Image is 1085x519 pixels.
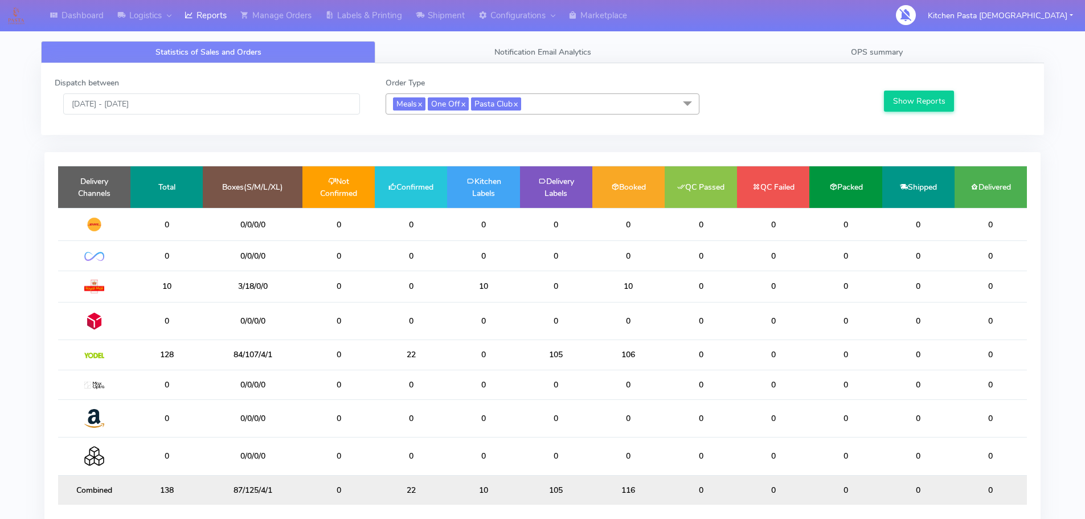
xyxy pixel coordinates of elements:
td: 0 [302,340,375,370]
td: 0 [809,340,882,370]
td: 0 [882,208,955,241]
td: 0 [130,438,203,475]
td: 0 [130,302,203,340]
span: Statistics of Sales and Orders [155,47,261,58]
td: 0 [955,340,1027,370]
td: Total [130,166,203,208]
td: Booked [592,166,665,208]
td: Packed [809,166,882,208]
td: 0 [665,271,737,302]
td: 0 [955,438,1027,475]
td: 0 [302,208,375,241]
td: 0 [520,438,592,475]
td: Boxes(S/M/L/XL) [203,166,302,208]
td: 0 [955,399,1027,437]
td: 0 [955,475,1027,505]
input: Pick the Daterange [63,93,360,115]
td: 0 [809,399,882,437]
td: 0 [375,208,447,241]
td: 0 [882,271,955,302]
td: 0 [882,340,955,370]
td: 0 [130,370,203,399]
td: 0 [375,302,447,340]
label: Order Type [386,77,425,89]
td: 0 [737,208,809,241]
td: 0 [302,302,375,340]
td: 0 [592,399,665,437]
td: 0 [809,271,882,302]
img: Royal Mail [84,280,104,293]
td: 0 [447,399,519,437]
td: QC Passed [665,166,737,208]
button: Show Reports [884,91,954,112]
td: Kitchen Labels [447,166,519,208]
td: 0 [375,241,447,271]
td: 0 [130,399,203,437]
td: 0 [882,370,955,399]
span: Pasta Club [471,97,521,111]
td: 0 [737,241,809,271]
img: DPD [84,311,104,331]
td: 0 [302,399,375,437]
td: 0 [520,370,592,399]
img: Collection [84,446,104,466]
td: Combined [58,475,130,505]
td: 0 [737,271,809,302]
img: Amazon [84,408,104,428]
td: 0/0/0/0 [203,438,302,475]
td: 0 [665,340,737,370]
td: 10 [447,271,519,302]
td: 0 [955,370,1027,399]
td: Not Confirmed [302,166,375,208]
td: 0 [955,241,1027,271]
td: Delivery Labels [520,166,592,208]
td: Shipped [882,166,955,208]
td: 0 [665,370,737,399]
td: 0 [592,438,665,475]
td: 0 [737,438,809,475]
td: 0 [882,241,955,271]
td: 0 [882,302,955,340]
a: x [460,97,465,109]
td: 0/0/0/0 [203,208,302,241]
td: 0 [520,302,592,340]
a: x [513,97,518,109]
td: 0/0/0/0 [203,302,302,340]
td: Confirmed [375,166,447,208]
td: 0/0/0/0 [203,399,302,437]
span: OPS summary [851,47,903,58]
td: 105 [520,475,592,505]
td: 0 [375,438,447,475]
img: Yodel [84,353,104,358]
td: 0 [955,271,1027,302]
span: One Off [428,97,469,111]
td: 0 [809,475,882,505]
td: 0 [375,399,447,437]
td: 0 [955,302,1027,340]
td: 0 [302,475,375,505]
td: 105 [520,340,592,370]
td: 116 [592,475,665,505]
img: DHL [84,217,104,232]
a: x [417,97,422,109]
td: 0 [130,241,203,271]
td: 138 [130,475,203,505]
td: QC Failed [737,166,809,208]
td: 0/0/0/0 [203,370,302,399]
td: 0 [447,370,519,399]
span: Notification Email Analytics [494,47,591,58]
td: 0 [520,399,592,437]
td: 0 [809,438,882,475]
td: 22 [375,340,447,370]
td: 128 [130,340,203,370]
td: 87/125/4/1 [203,475,302,505]
td: 0 [665,241,737,271]
td: 0 [737,370,809,399]
td: 0 [665,208,737,241]
label: Dispatch between [55,77,119,89]
td: 0 [737,302,809,340]
td: Delivery Channels [58,166,130,208]
td: 0 [520,271,592,302]
td: 3/18/0/0 [203,271,302,302]
td: 0 [737,399,809,437]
